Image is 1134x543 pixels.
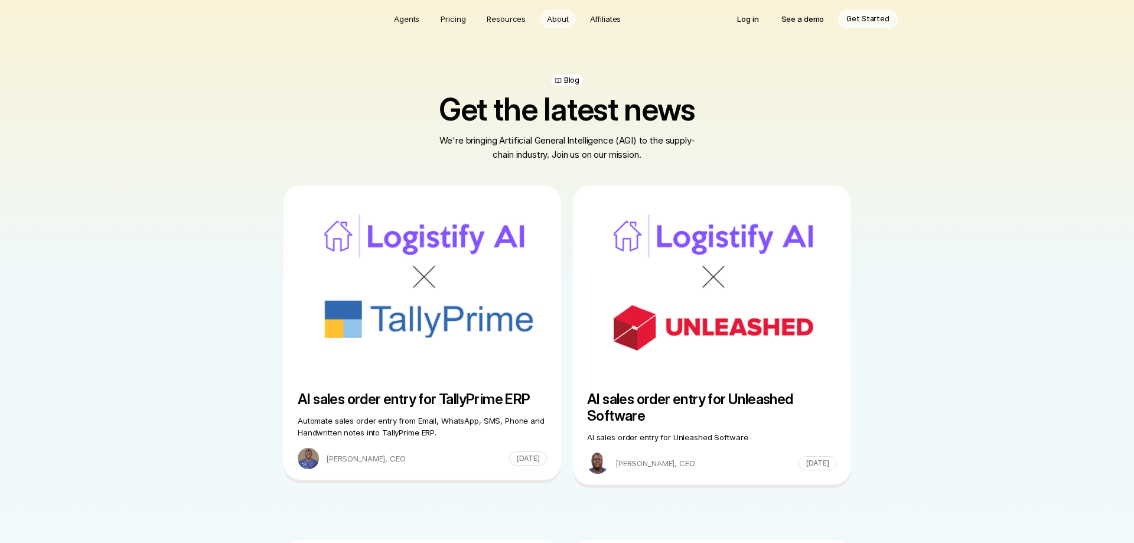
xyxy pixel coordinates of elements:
a: Get Started [838,9,898,28]
p: Automate sales order entry from Email, WhatsApp, SMS, Phone and Handwritten notes into TallyPrime... [298,415,547,438]
h5: AI sales order entry for TallyPrime ERP [298,391,547,408]
p: Resources [487,13,526,25]
p: Pricing [441,13,465,25]
a: Agents [387,9,426,28]
a: Affiliates [583,9,628,28]
a: See a demo [773,9,833,28]
p: We're bringing Artificial General Intelligence (AGI) to the supply-chain industry. Join us on our... [437,134,697,162]
p: [PERSON_NAME], CEO [615,457,794,469]
a: logistify-unleashedAI sales order entry for Unleashed SoftwareAI sales order entry for Unleashed ... [573,186,850,488]
p: [PERSON_NAME], CEO [326,453,504,464]
img: tallyprime-logistify [288,190,556,379]
p: Blog [564,76,580,85]
h1: Get the latest news [227,93,907,126]
p: AI sales order entry for Unleashed Software [587,431,836,443]
a: Log in [729,9,767,28]
a: Pricing [434,9,472,28]
h5: AI sales order entry for Unleashed Software [587,391,836,424]
p: [DATE] [806,457,829,469]
p: Affiliates [590,13,621,25]
a: About [540,9,575,28]
img: daniel-emaasit [298,448,319,469]
p: See a demo [781,13,825,25]
p: About [547,13,568,25]
p: Agents [394,13,419,25]
p: Log in [737,13,758,25]
p: [DATE] [516,453,540,464]
a: tallyprime-logistifyAI sales order entry for TallyPrime ERPAutomate sales order entry from Email,... [283,186,561,483]
img: logistify-unleashed [578,190,846,379]
p: Get Started [846,13,889,25]
a: Resources [480,9,533,28]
